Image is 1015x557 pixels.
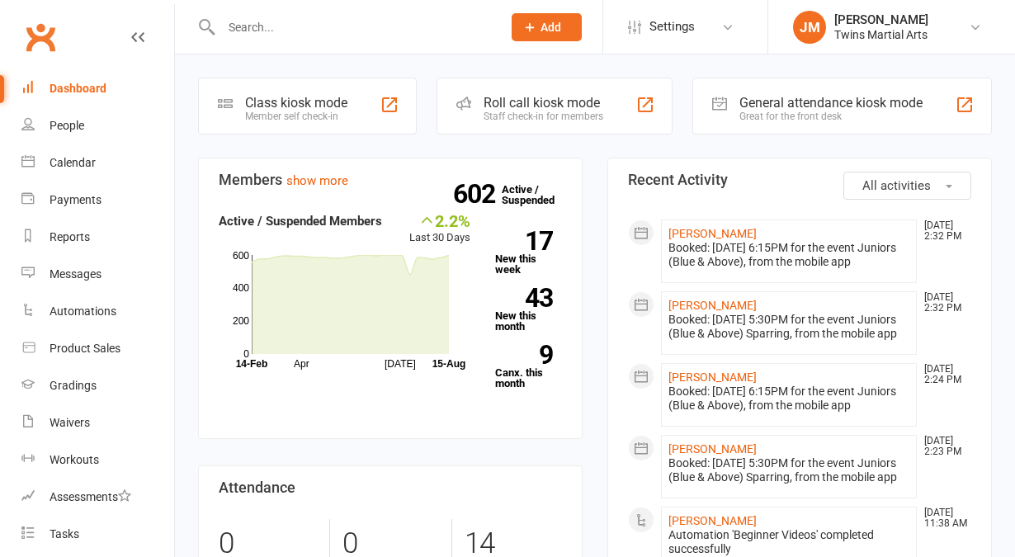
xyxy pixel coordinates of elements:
[668,227,757,240] a: [PERSON_NAME]
[50,342,120,355] div: Product Sales
[916,292,970,314] time: [DATE] 2:32 PM
[453,182,502,206] strong: 602
[495,229,553,253] strong: 17
[21,182,174,219] a: Payments
[484,111,603,122] div: Staff check-in for members
[50,416,90,429] div: Waivers
[21,330,174,367] a: Product Sales
[21,144,174,182] a: Calendar
[216,16,490,39] input: Search...
[916,220,970,242] time: [DATE] 2:32 PM
[21,107,174,144] a: People
[668,313,909,341] div: Booked: [DATE] 5:30PM for the event Juniors (Blue & Above) Sparring, from the mobile app
[219,172,562,188] h3: Members
[834,27,928,42] div: Twins Martial Arts
[916,507,970,529] time: [DATE] 11:38 AM
[668,371,757,384] a: [PERSON_NAME]
[286,173,348,188] a: show more
[50,193,101,206] div: Payments
[739,111,923,122] div: Great for the front desk
[21,219,174,256] a: Reports
[502,172,574,218] a: 602Active / Suspended
[495,345,563,389] a: 9Canx. this month
[916,436,970,457] time: [DATE] 2:23 PM
[495,288,563,332] a: 43New this month
[668,514,757,527] a: [PERSON_NAME]
[219,214,382,229] strong: Active / Suspended Members
[495,231,563,275] a: 17New this week
[668,528,909,556] div: Automation 'Beginner Videos' completed successfully
[668,241,909,269] div: Booked: [DATE] 6:15PM for the event Juniors (Blue & Above), from the mobile app
[541,21,561,34] span: Add
[245,111,347,122] div: Member self check-in
[50,156,96,169] div: Calendar
[50,82,106,95] div: Dashboard
[409,211,470,229] div: 2.2%
[21,367,174,404] a: Gradings
[21,256,174,293] a: Messages
[834,12,928,27] div: [PERSON_NAME]
[843,172,971,200] button: All activities
[50,490,131,503] div: Assessments
[20,17,61,58] a: Clubworx
[21,516,174,553] a: Tasks
[668,299,757,312] a: [PERSON_NAME]
[50,230,90,243] div: Reports
[916,364,970,385] time: [DATE] 2:24 PM
[739,95,923,111] div: General attendance kiosk mode
[628,172,971,188] h3: Recent Activity
[21,70,174,107] a: Dashboard
[245,95,347,111] div: Class kiosk mode
[21,479,174,516] a: Assessments
[668,385,909,413] div: Booked: [DATE] 6:15PM for the event Juniors (Blue & Above), from the mobile app
[495,286,553,310] strong: 43
[50,304,116,318] div: Automations
[512,13,582,41] button: Add
[649,8,695,45] span: Settings
[50,119,84,132] div: People
[21,441,174,479] a: Workouts
[862,178,931,193] span: All activities
[219,479,562,496] h3: Attendance
[21,293,174,330] a: Automations
[409,211,470,247] div: Last 30 Days
[495,342,553,367] strong: 9
[50,527,79,540] div: Tasks
[668,456,909,484] div: Booked: [DATE] 5:30PM for the event Juniors (Blue & Above) Sparring, from the mobile app
[484,95,603,111] div: Roll call kiosk mode
[793,11,826,44] div: JM
[50,267,101,281] div: Messages
[50,379,97,392] div: Gradings
[668,442,757,456] a: [PERSON_NAME]
[21,404,174,441] a: Waivers
[50,453,99,466] div: Workouts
